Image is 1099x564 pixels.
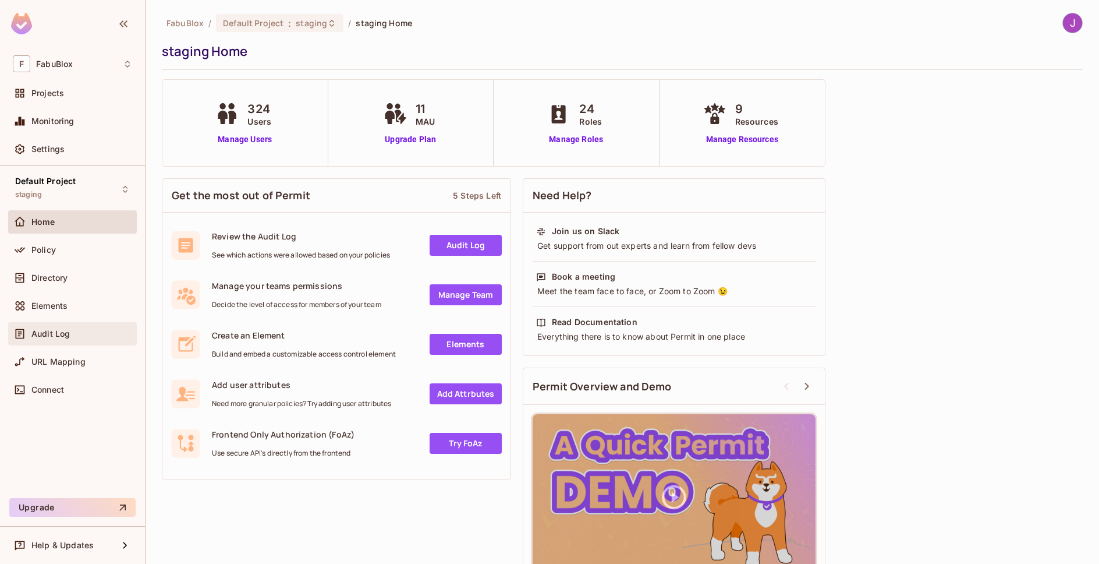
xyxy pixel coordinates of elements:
a: Add Attrbutes [430,383,502,404]
span: Roles [579,115,602,128]
span: Users [247,115,271,128]
div: Book a meeting [552,271,615,283]
span: Decide the level of access for members of your team [212,300,381,309]
span: Create an Element [212,330,396,341]
a: Audit Log [430,235,502,256]
div: 5 Steps Left [453,190,501,201]
span: 11 [416,100,435,118]
span: Elements [31,301,68,311]
span: Policy [31,245,56,255]
span: Add user attributes [212,379,391,390]
span: Home [31,217,55,227]
span: Get the most out of Permit [172,188,310,203]
span: Resources [735,115,778,128]
div: Everything there is to know about Permit in one place [536,331,812,343]
span: Default Project [223,17,283,29]
span: staging Home [356,17,412,29]
a: Elements [430,334,502,355]
span: Manage your teams permissions [212,280,381,291]
a: Upgrade Plan [381,133,441,146]
span: URL Mapping [31,357,86,366]
img: SReyMgAAAABJRU5ErkJggg== [11,13,32,34]
div: Read Documentation [552,316,637,328]
span: Projects [31,89,64,98]
div: Get support from out experts and learn from fellow devs [536,240,812,252]
a: Manage Team [430,284,502,305]
span: Permit Overview and Demo [533,379,672,394]
div: staging Home [162,43,1077,60]
span: Audit Log [31,329,70,339]
a: Manage Resources [700,133,784,146]
span: Help & Updates [31,541,94,550]
span: Workspace: FabuBlox [36,59,73,69]
span: Settings [31,144,65,154]
li: / [348,17,351,29]
span: Build and embed a customizable access control element [212,350,396,359]
span: 24 [579,100,602,118]
span: Use secure API's directly from the frontend [212,449,354,458]
span: Need more granular policies? Try adding user attributes [212,399,391,408]
div: Meet the team face to face, or Zoom to Zoom 😉 [536,285,812,297]
span: Connect [31,385,64,394]
span: staging [15,190,42,199]
span: Need Help? [533,188,592,203]
span: F [13,55,30,72]
button: Upgrade [9,498,136,517]
img: Jack Muller [1063,13,1082,33]
span: Monitoring [31,117,75,126]
span: 9 [735,100,778,118]
div: Join us on Slack [552,225,619,237]
span: Frontend Only Authorization (FoAz) [212,429,354,440]
span: MAU [416,115,435,128]
span: Default Project [15,177,76,186]
a: Manage Roles [544,133,608,146]
span: the active workspace [166,17,204,29]
span: Directory [31,273,68,283]
span: staging [296,17,327,29]
span: Review the Audit Log [212,231,390,242]
li: / [208,17,211,29]
span: See which actions were allowed based on your policies [212,251,390,260]
span: : [288,19,292,28]
a: Try FoAz [430,433,502,454]
span: 324 [247,100,271,118]
a: Manage Users [212,133,277,146]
